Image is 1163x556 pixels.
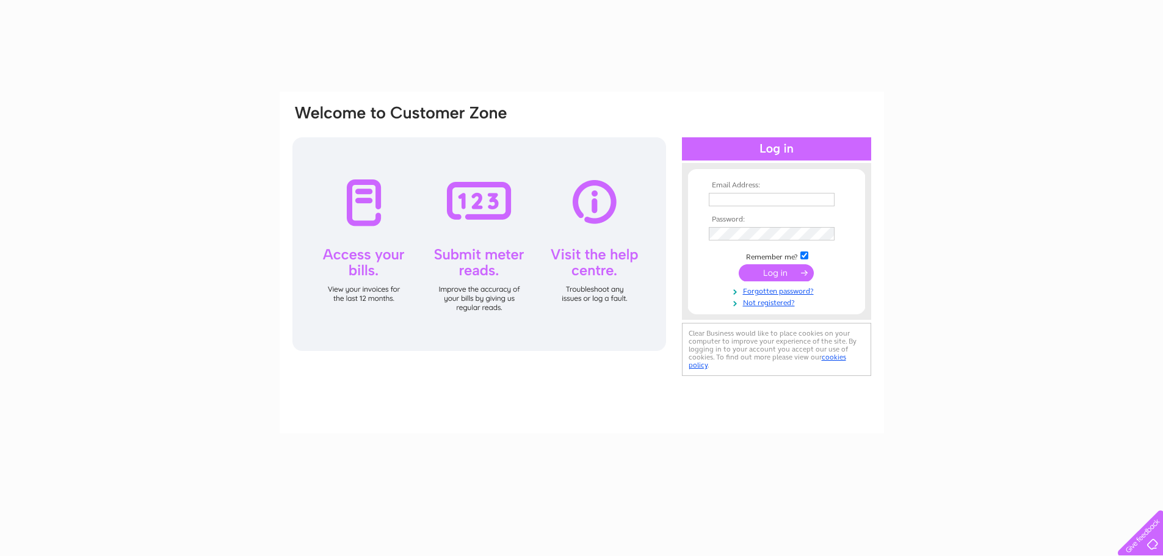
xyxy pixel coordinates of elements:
a: cookies policy [689,353,846,369]
a: Forgotten password? [709,284,847,296]
input: Submit [739,264,814,281]
td: Remember me? [706,250,847,262]
div: Clear Business would like to place cookies on your computer to improve your experience of the sit... [682,323,871,376]
a: Not registered? [709,296,847,308]
th: Password: [706,215,847,224]
th: Email Address: [706,181,847,190]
